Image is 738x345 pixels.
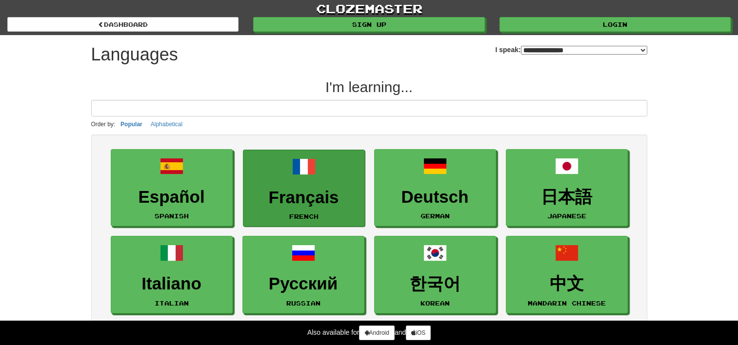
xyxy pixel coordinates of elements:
[91,79,647,95] h2: I'm learning...
[499,17,731,32] a: Login
[379,188,491,207] h3: Deutsch
[116,188,227,207] h3: Español
[248,274,359,293] h3: Русский
[155,300,189,307] small: Italian
[91,45,178,64] h1: Languages
[420,212,450,219] small: German
[253,17,484,32] a: Sign up
[511,274,622,293] h3: 中文
[521,46,647,55] select: I speak:
[118,119,145,130] button: Popular
[374,236,496,313] a: 한국어Korean
[420,300,450,307] small: Korean
[7,17,239,32] a: dashboard
[155,212,189,219] small: Spanish
[379,274,491,293] h3: 한국어
[243,150,365,227] a: FrançaisFrench
[111,236,233,313] a: ItalianoItalian
[506,149,628,227] a: 日本語Japanese
[91,121,116,128] small: Order by:
[289,213,319,220] small: French
[359,326,394,340] a: Android
[148,119,185,130] button: Alphabetical
[495,45,647,55] label: I speak:
[116,274,227,293] h3: Italiano
[528,300,606,307] small: Mandarin Chinese
[547,212,586,219] small: Japanese
[242,236,364,313] a: РусскийRussian
[374,149,496,227] a: DeutschGerman
[111,149,233,227] a: EspañolSpanish
[406,326,431,340] a: iOS
[506,236,628,313] a: 中文Mandarin Chinese
[286,300,320,307] small: Russian
[511,188,622,207] h3: 日本語
[248,188,359,207] h3: Français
